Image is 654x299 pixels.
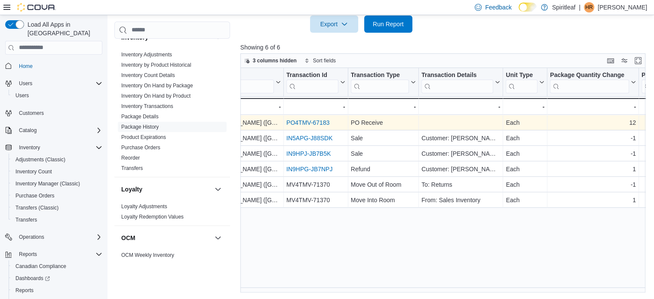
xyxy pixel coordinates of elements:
[134,195,281,205] div: 588 - [GEOGRAPHIC_DATA][PERSON_NAME] ([GEOGRAPHIC_DATA])
[373,20,404,28] span: Run Report
[550,71,629,93] div: Package Quantity Change
[15,78,36,89] button: Users
[12,261,70,271] a: Canadian Compliance
[12,191,102,201] span: Purchase Orders
[286,102,345,112] div: -
[9,272,106,284] a: Dashboards
[633,55,643,66] button: Enter fullscreen
[121,62,191,68] span: Inventory by Product Historical
[15,156,65,163] span: Adjustments (Classic)
[350,179,415,190] div: Move Out of Room
[15,78,102,89] span: Users
[121,252,174,258] a: OCM Weekly Inventory
[134,148,281,159] div: 588 - [GEOGRAPHIC_DATA][PERSON_NAME] ([GEOGRAPHIC_DATA])
[121,145,160,151] a: Purchase Orders
[519,3,537,12] input: Dark Mode
[2,107,106,119] button: Customers
[15,249,102,259] span: Reports
[17,3,56,12] img: Cova
[121,165,143,172] span: Transfers
[12,215,102,225] span: Transfers
[12,261,102,271] span: Canadian Compliance
[350,71,408,79] div: Transaction Type
[550,71,636,93] button: Package Quantity Change
[286,71,345,93] button: Transaction Id
[301,55,339,66] button: Sort fields
[121,203,167,210] a: Loyalty Adjustments
[619,55,629,66] button: Display options
[12,166,102,177] span: Inventory Count
[15,61,36,71] a: Home
[121,114,159,120] a: Package Details
[2,142,106,154] button: Inventory
[19,110,44,117] span: Customers
[253,57,297,64] span: 3 columns hidden
[19,144,40,151] span: Inventory
[121,52,172,58] a: Inventory Adjustments
[552,2,575,12] p: Spiritleaf
[506,179,544,190] div: Each
[310,15,358,33] button: Export
[350,102,415,112] div: -
[15,108,47,118] a: Customers
[19,63,33,70] span: Home
[2,231,106,243] button: Operations
[9,260,106,272] button: Canadian Compliance
[9,214,106,226] button: Transfers
[134,179,281,190] div: 588 - [GEOGRAPHIC_DATA][PERSON_NAME] ([GEOGRAPHIC_DATA])
[121,72,175,78] a: Inventory Count Details
[15,192,55,199] span: Purchase Orders
[550,71,629,79] div: Package Quantity Change
[213,32,223,43] button: Inventory
[213,184,223,194] button: Loyalty
[121,134,166,141] span: Product Expirations
[286,71,338,79] div: Transaction Id
[598,2,647,12] p: [PERSON_NAME]
[350,71,415,93] button: Transaction Type
[12,285,37,296] a: Reports
[2,124,106,136] button: Catalog
[114,201,230,225] div: Loyalty
[421,148,500,159] div: Customer: [PERSON_NAME]
[121,103,173,109] a: Inventory Transactions
[121,165,143,171] a: Transfers
[584,2,594,12] div: Holly R
[121,103,173,110] span: Inventory Transactions
[9,166,106,178] button: Inventory Count
[421,71,493,93] div: Transaction Details
[15,216,37,223] span: Transfers
[15,232,48,242] button: Operations
[12,191,58,201] a: Purchase Orders
[213,233,223,243] button: OCM
[286,135,332,142] a: IN5APG-J88SDK
[12,215,40,225] a: Transfers
[550,179,636,190] div: -1
[19,80,32,87] span: Users
[2,60,106,72] button: Home
[506,195,544,205] div: Each
[506,148,544,159] div: Each
[134,133,281,143] div: 588 - [GEOGRAPHIC_DATA][PERSON_NAME] ([GEOGRAPHIC_DATA])
[421,133,500,143] div: Customer: [PERSON_NAME]
[286,179,345,190] div: MV4TMV-71370
[121,203,167,210] span: Loyalty Adjustments
[350,148,415,159] div: Sale
[15,92,29,99] span: Users
[121,155,140,161] a: Reorder
[121,123,159,130] span: Package History
[121,234,135,242] h3: OCM
[2,248,106,260] button: Reports
[15,125,40,136] button: Catalog
[506,133,544,143] div: Each
[506,71,537,79] div: Unit Type
[421,102,500,112] div: -
[9,89,106,102] button: Users
[421,164,500,174] div: Customer: [PERSON_NAME]
[114,49,230,177] div: Inventory
[9,190,106,202] button: Purchase Orders
[121,62,191,68] a: Inventory by Product Historical
[121,93,190,99] a: Inventory On Hand by Product
[12,285,102,296] span: Reports
[15,275,50,282] span: Dashboards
